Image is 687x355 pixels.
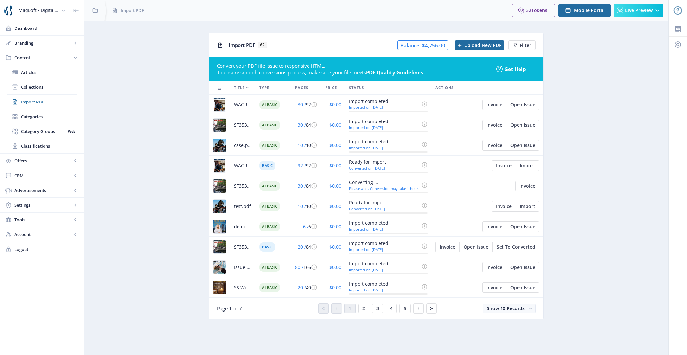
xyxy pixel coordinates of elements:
[349,219,419,227] div: Import completed
[14,40,72,46] span: Branding
[496,163,512,168] span: Invoice
[349,239,419,247] div: Import completed
[234,243,252,251] span: ST353 [GEOGRAPHIC_DATA] v4 Final-WEB.pdf
[506,121,539,127] a: Edit page
[386,304,397,313] button: 4
[14,25,79,31] span: Dashboard
[510,122,535,128] span: Open Issue
[234,202,251,210] span: test.pdf
[234,284,252,291] span: SS Winter 2025.pdf
[510,285,535,290] span: Open Issue
[344,304,356,313] button: 1
[349,166,419,170] div: Converted on [DATE]
[358,304,369,313] button: 2
[506,282,539,293] button: Open Issue
[329,264,341,270] span: $0.00
[506,140,539,151] button: Open Issue
[303,223,308,230] span: 6 /
[21,69,77,76] span: Articles
[259,242,275,252] span: Basic
[14,216,72,223] span: Tools
[349,247,419,252] div: Imported on [DATE]
[376,306,379,311] span: 3
[213,179,226,193] img: 014edfcb-111d-46b4-ab77-17f9b6ee057b.jpg
[213,261,226,274] img: 6408bbe9-b8f4-4be4-9d53-c9288bd3658a.jpg
[298,203,306,209] span: 10 /
[14,246,79,252] span: Logout
[14,54,72,61] span: Content
[259,84,269,92] span: Type
[259,181,280,191] span: AI Basic
[397,40,448,50] span: Balance: $4,756.00
[234,84,245,92] span: Title
[510,102,535,107] span: Open Issue
[229,42,255,48] span: Import PDF
[21,99,77,105] span: Import PDF
[21,128,66,135] span: Category Groups
[213,281,226,294] img: 2352ad74-d5d0-4fb4-a779-b97abe6f0605.jpg
[295,284,317,291] div: 40
[435,242,459,252] button: Invoice
[14,202,72,208] span: Settings
[516,201,539,212] button: Import
[459,243,492,249] a: Edit page
[487,305,525,311] span: Show 10 Records
[259,202,280,211] span: AI Basic
[213,220,226,233] img: 8c3137c1-0e5c-4150-9ef0-12a45721dabb.jpg
[295,182,317,190] div: 84
[329,244,341,250] span: $0.00
[234,101,252,109] span: WAGROWER_Spring_FINAL_25_LR (1).pdf
[496,66,536,72] a: Get Help
[349,260,419,268] div: Import completed
[464,43,501,48] span: Upload New PDF
[121,7,144,14] span: Import PDF
[520,204,535,209] span: Import
[492,162,516,168] a: Edit page
[574,8,605,13] span: Mobile Portal
[482,282,506,293] button: Invoice
[486,285,502,290] span: Invoice
[349,207,419,211] div: Converted on [DATE]
[295,263,317,271] div: 166
[506,141,539,148] a: Edit page
[482,284,506,290] a: Edit page
[531,7,547,13] span: Tokens
[482,140,506,151] button: Invoice
[349,125,419,130] div: Imported on [DATE]
[482,141,506,148] a: Edit page
[298,162,306,169] span: 92 /
[486,122,502,128] span: Invoice
[259,283,280,292] span: AI Basic
[21,113,77,120] span: Categories
[7,139,77,153] a: Classifications
[482,100,506,110] button: Invoice
[486,224,502,229] span: Invoice
[66,128,77,135] nb-badge: Web
[298,183,306,189] span: 30 /
[259,161,275,170] span: Basic
[455,40,504,50] button: Upload New PDF
[520,183,535,189] span: Invoice
[483,304,536,313] button: Show 10 Records
[349,280,419,288] div: Import completed
[515,182,539,188] a: Edit page
[349,199,419,207] div: Ready for import
[506,262,539,272] button: Open Issue
[510,143,535,148] span: Open Issue
[14,187,72,194] span: Advertisements
[349,118,419,125] div: Import completed
[372,304,383,313] button: 3
[298,142,306,148] span: 10 /
[234,141,252,149] span: case.pdf
[506,221,539,232] button: Open Issue
[295,243,317,251] div: 84
[295,84,308,92] span: Pages
[486,143,502,148] span: Invoice
[506,263,539,270] a: Edit page
[349,288,419,292] div: Imported on [DATE]
[295,121,317,129] div: 84
[349,186,419,191] div: Please wait. Conversion may take 1 hour.
[435,243,459,249] a: Edit page
[329,223,341,230] span: $0.00
[516,202,539,209] a: Edit page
